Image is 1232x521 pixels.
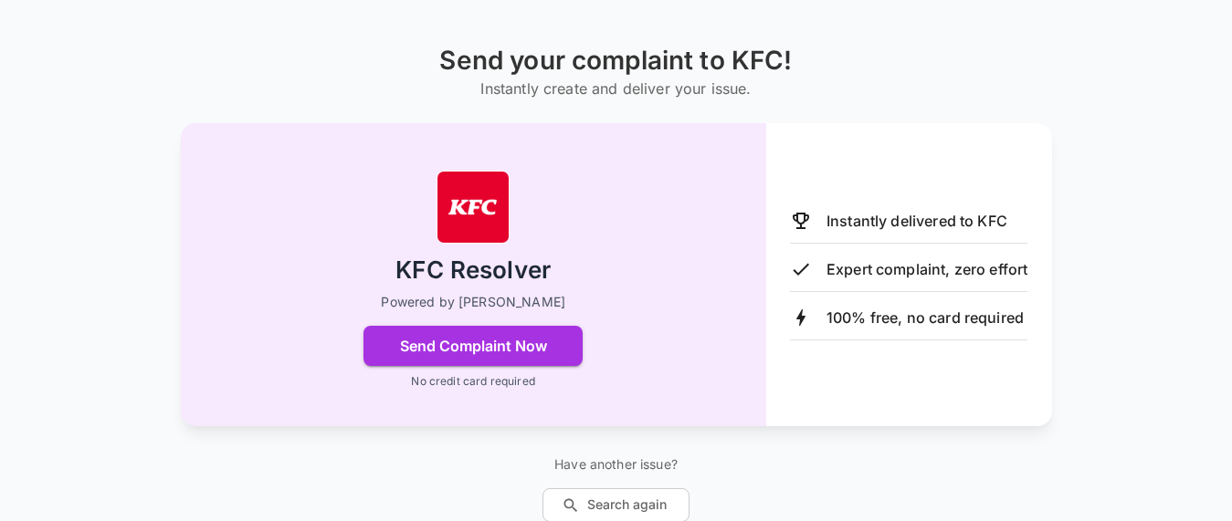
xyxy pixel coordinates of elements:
p: Expert complaint, zero effort [827,258,1027,280]
button: Send Complaint Now [363,326,583,366]
p: 100% free, no card required [827,307,1024,328]
p: No credit card required [411,373,534,390]
h6: Instantly create and deliver your issue. [439,76,792,101]
h2: KFC Resolver [395,255,551,287]
p: Powered by [PERSON_NAME] [381,293,565,311]
p: Instantly delivered to KFC [827,210,1007,232]
img: KFC [437,171,510,244]
h1: Send your complaint to KFC! [439,46,792,76]
p: Have another issue? [542,455,690,474]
